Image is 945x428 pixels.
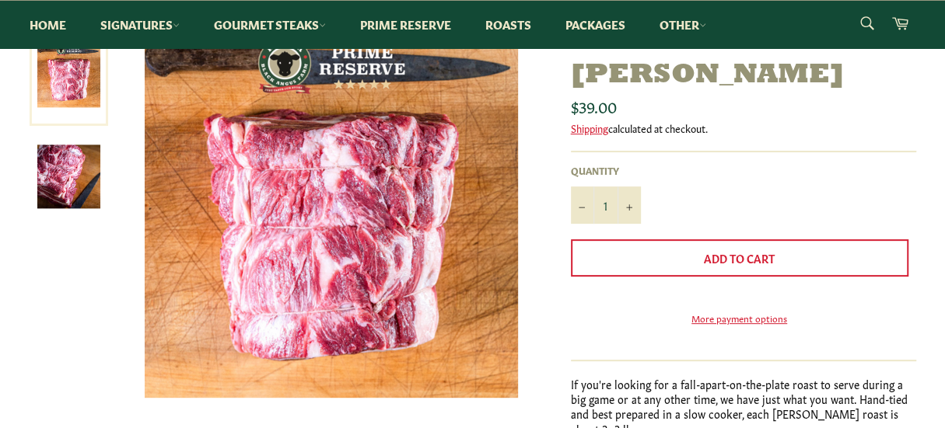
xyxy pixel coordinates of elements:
[704,250,775,266] span: Add to Cart
[571,25,916,92] h1: Prime Reserve [PERSON_NAME]
[198,1,341,48] a: Gourmet Steaks
[345,1,467,48] a: Prime Reserve
[571,164,641,177] label: Quantity
[644,1,722,48] a: Other
[470,1,547,48] a: Roasts
[571,95,617,117] span: $39.00
[550,1,641,48] a: Packages
[37,145,100,208] img: Prime Reserve Chuck Roast
[571,186,594,224] button: Reduce item quantity by one
[145,25,518,398] img: Prime Reserve Chuck Roast
[571,239,908,277] button: Add to Cart
[571,311,908,325] a: More payment options
[14,1,82,48] a: Home
[85,1,195,48] a: Signatures
[618,186,641,224] button: Increase item quantity by one
[571,120,608,135] a: Shipping
[571,121,916,135] div: calculated at checkout.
